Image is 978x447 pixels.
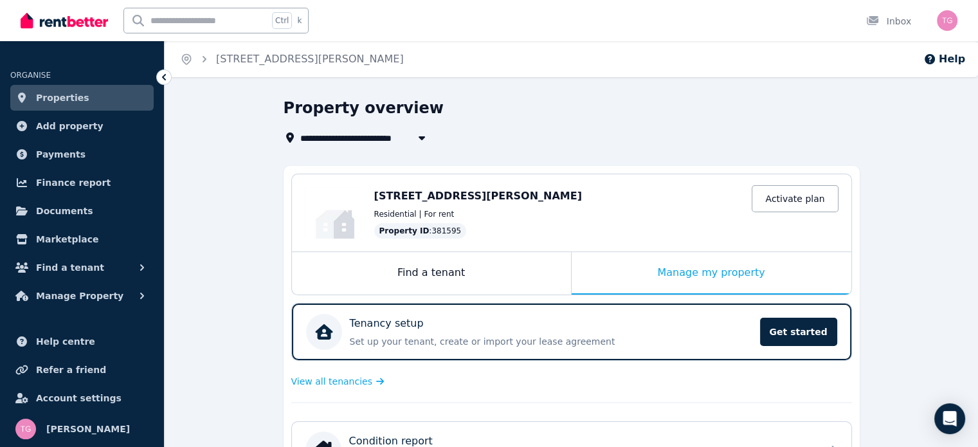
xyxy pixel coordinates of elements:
span: View all tenancies [291,375,372,388]
span: Add property [36,118,104,134]
span: Get started [760,318,837,346]
p: Tenancy setup [350,316,424,331]
span: Help centre [36,334,95,349]
span: [STREET_ADDRESS][PERSON_NAME] [374,190,582,202]
span: Residential | For rent [374,209,455,219]
a: Properties [10,85,154,111]
span: Find a tenant [36,260,104,275]
a: Activate plan [752,185,838,212]
button: Find a tenant [10,255,154,280]
span: Ctrl [272,12,292,29]
span: ORGANISE [10,71,51,80]
span: Documents [36,203,93,219]
div: : 381595 [374,223,467,239]
img: RentBetter [21,11,108,30]
span: Properties [36,90,89,105]
a: Payments [10,141,154,167]
img: Troy Gow [937,10,957,31]
button: Manage Property [10,283,154,309]
a: Documents [10,198,154,224]
a: Add property [10,113,154,139]
div: Find a tenant [292,252,571,295]
a: View all tenancies [291,375,385,388]
a: Finance report [10,170,154,196]
h1: Property overview [284,98,444,118]
a: [STREET_ADDRESS][PERSON_NAME] [216,53,404,65]
nav: Breadcrumb [165,41,419,77]
div: Manage my property [572,252,851,295]
a: Help centre [10,329,154,354]
span: Marketplace [36,232,98,247]
a: Refer a friend [10,357,154,383]
div: Inbox [866,15,911,28]
span: Payments [36,147,86,162]
span: Account settings [36,390,122,406]
span: Property ID [379,226,430,236]
img: Troy Gow [15,419,36,439]
a: Tenancy setupSet up your tenant, create or import your lease agreementGet started [292,304,851,360]
span: k [297,15,302,26]
span: Finance report [36,175,111,190]
div: Open Intercom Messenger [934,403,965,434]
p: Set up your tenant, create or import your lease agreement [350,335,752,348]
a: Account settings [10,385,154,411]
a: Marketplace [10,226,154,252]
button: Help [923,51,965,67]
span: [PERSON_NAME] [46,421,130,437]
span: Manage Property [36,288,123,304]
span: Refer a friend [36,362,106,378]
